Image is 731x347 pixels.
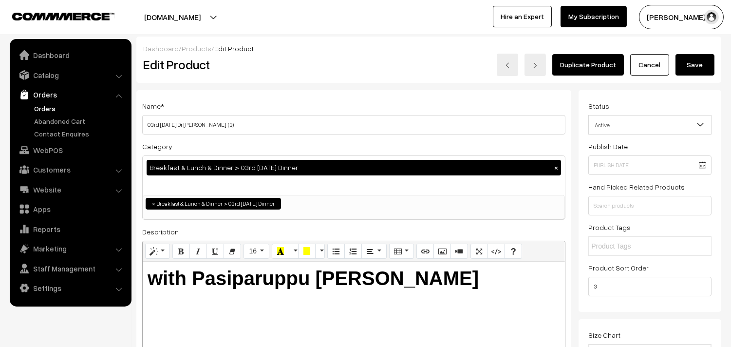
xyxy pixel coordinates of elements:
[552,54,624,76] a: Duplicate Product
[532,62,538,68] img: right-arrow.png
[591,241,676,251] input: Product Tags
[12,10,97,21] a: COMMMERCE
[143,57,373,72] h2: Edit Product
[588,155,712,175] input: Publish Date
[561,6,627,27] a: My Subscription
[505,62,510,68] img: left-arrow.png
[32,103,128,114] a: Orders
[12,240,128,257] a: Marketing
[249,247,257,255] span: 16
[12,66,128,84] a: Catalog
[505,244,522,259] button: Help
[147,160,561,175] div: Breakfast & Lunch & Dinner > 03rd [DATE] Dinner
[552,163,561,172] button: ×
[148,268,479,289] b: with Pasiparuppu [PERSON_NAME]
[588,222,631,232] label: Product Tags
[588,115,712,135] span: Active
[12,260,128,277] a: Staff Management
[588,263,649,273] label: Product Sort Order
[12,181,128,198] a: Website
[206,244,224,259] button: Underline (CTRL+U)
[12,13,114,20] img: COMMMERCE
[389,244,414,259] button: Table
[361,244,386,259] button: Paragraph
[588,182,685,192] label: Hand Picked Related Products
[12,161,128,178] a: Customers
[143,43,714,54] div: / /
[189,244,207,259] button: Italic (CTRL+I)
[142,115,565,135] input: Name
[416,244,434,259] button: Link (CTRL+K)
[244,244,269,259] button: Font Size
[12,200,128,218] a: Apps
[433,244,451,259] button: Picture
[487,244,505,259] button: Code View
[704,10,719,24] img: user
[315,244,325,259] button: More Color
[12,46,128,64] a: Dashboard
[32,129,128,139] a: Contact Enquires
[589,116,711,134] span: Active
[110,5,235,29] button: [DOMAIN_NAME]
[588,330,620,340] label: Size Chart
[588,101,609,111] label: Status
[289,244,299,259] button: More Color
[12,141,128,159] a: WebPOS
[450,244,468,259] button: Video
[298,244,316,259] button: Background Color
[152,199,155,208] span: ×
[327,244,345,259] button: Unordered list (CTRL+SHIFT+NUM7)
[32,116,128,126] a: Abandoned Cart
[272,244,289,259] button: Recent Color
[12,86,128,103] a: Orders
[588,196,712,215] input: Search products
[142,101,164,111] label: Name
[142,141,172,152] label: Category
[588,277,712,296] input: Enter Number
[142,227,179,237] label: Description
[214,44,254,53] span: Edit Product
[146,198,281,210] li: Breakfast & Lunch & Dinner > 03rd Friday Dinner
[143,44,179,53] a: Dashboard
[12,220,128,238] a: Reports
[493,6,552,27] a: Hire an Expert
[145,244,170,259] button: Style
[344,244,362,259] button: Ordered list (CTRL+SHIFT+NUM8)
[588,141,628,152] label: Publish Date
[639,5,724,29] button: [PERSON_NAME] s…
[12,279,128,297] a: Settings
[630,54,669,76] a: Cancel
[182,44,211,53] a: Products
[470,244,488,259] button: Full Screen
[172,244,190,259] button: Bold (CTRL+B)
[224,244,241,259] button: Remove Font Style (CTRL+\)
[675,54,714,76] button: Save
